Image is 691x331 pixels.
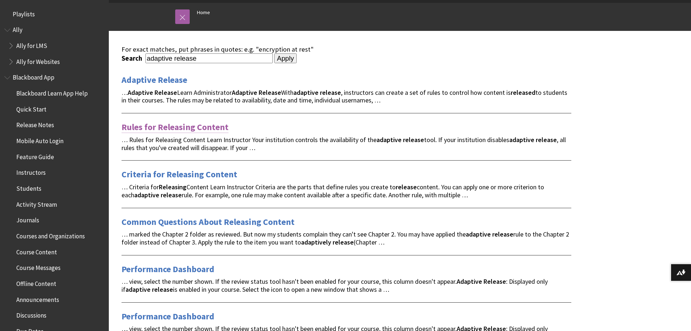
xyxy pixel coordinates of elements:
span: Ally for Websites [16,56,60,65]
span: Activity Stream [16,198,57,208]
strong: adaptive [509,136,534,144]
span: Release Notes [16,119,54,129]
strong: Release [484,277,506,286]
a: Criteria for Releasing Content [122,169,237,180]
span: Instructors [16,167,46,177]
span: Courses and Organizations [16,230,85,240]
strong: adaptive [293,88,318,97]
strong: Adaptive [457,277,482,286]
span: Ally [13,24,22,34]
span: Discussions [16,309,46,319]
strong: Release [259,88,281,97]
nav: Book outline for Anthology Ally Help [4,24,104,68]
span: Announcements [16,294,59,303]
strong: Adaptive [232,88,257,97]
strong: Releasing [159,183,186,191]
strong: release [320,88,341,97]
input: Apply [274,53,297,64]
span: … view, select the number shown. If the review status tool hasn't been enabled for your course, t... [122,277,548,294]
span: Quick Start [16,103,46,113]
strong: release [396,183,417,191]
a: Home [197,8,210,17]
span: … marked the Chapter 2 folder as reviewed. But now my students complain they can't see Chapter 2.... [122,230,569,246]
span: Students [16,182,41,192]
span: … Rules for Releasing Content Learn Instructor Your institution controls the availability of the ... [122,136,566,152]
span: … Criteria for Content Learn Instructor Criteria are the parts that define rules you create to co... [122,183,544,199]
strong: adaptive [466,230,491,238]
span: Blackboard App [13,72,54,81]
strong: released [511,88,535,97]
span: Feature Guide [16,151,54,161]
span: Course Content [16,246,57,256]
strong: adaptive [377,136,402,144]
a: Performance Dashboard [122,263,214,275]
a: Performance Dashboard [122,311,214,322]
span: Mobile Auto Login [16,135,63,145]
span: Offline Content [16,278,56,287]
span: … Learn Administrator With , instructors can create a set of rules to control how content is to s... [122,88,567,105]
strong: release [536,136,557,144]
span: Ally for LMS [16,40,47,49]
span: Playlists [13,8,35,18]
strong: adaptive [134,191,159,199]
span: Journals [16,214,39,224]
strong: release [161,191,182,199]
strong: adaptive [126,285,151,294]
strong: release [403,136,424,144]
a: Common Questions About Releasing Content [122,216,295,228]
strong: adaptively release [301,238,354,246]
a: Rules for Releasing Content [122,121,229,133]
strong: Release [155,88,177,97]
nav: Book outline for Playlists [4,8,104,20]
strong: Adaptive [128,88,153,97]
div: For exact matches, put phrases in quotes: e.g. "encryption at rest" [122,45,571,53]
strong: release [492,230,513,238]
span: Course Messages [16,262,61,272]
strong: release [152,285,173,294]
span: Blackboard Learn App Help [16,87,88,97]
a: Adaptive Release [122,74,187,86]
label: Search [122,54,144,62]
